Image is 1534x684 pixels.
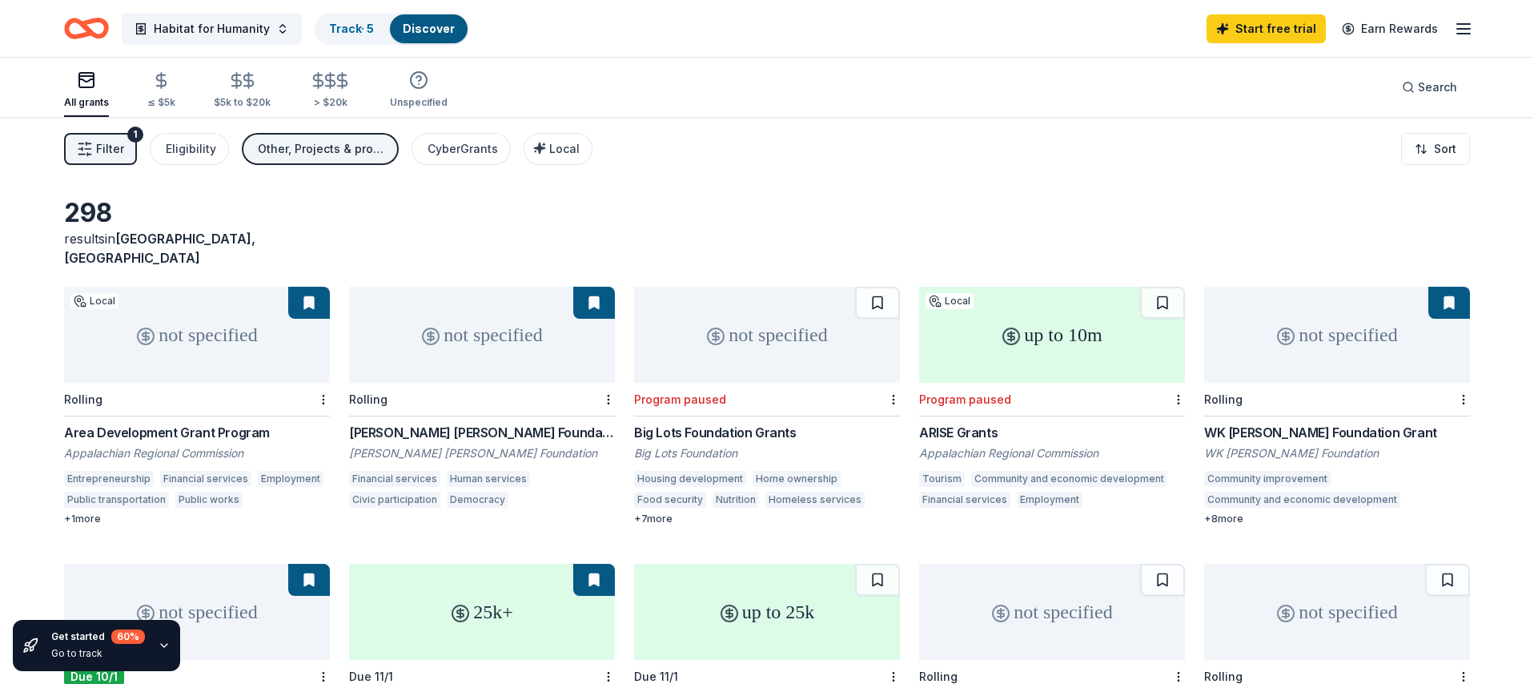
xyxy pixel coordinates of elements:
div: not specified [64,287,330,383]
div: + 8 more [1204,513,1470,525]
div: 298 [64,197,330,229]
div: Due 11/1 [349,670,393,683]
div: All grants [64,96,109,109]
span: Habitat for Humanity [154,19,270,38]
div: Rolling [919,670,958,683]
div: Local [926,293,974,309]
div: $5k to $20k [214,96,271,109]
button: CyberGrants [412,133,511,165]
div: Program paused [634,392,726,406]
div: 1 [127,127,143,143]
div: Tourism [919,471,965,487]
div: Local [70,293,118,309]
div: 60 % [111,630,145,644]
a: not specifiedLocalRollingArea Development Grant ProgramAppalachian Regional CommissionEntrepreneu... [64,287,330,525]
div: Home ownership [753,471,841,487]
div: Get started [51,630,145,644]
button: All grants [64,64,109,117]
div: results [64,229,330,268]
div: Eligibility [166,139,216,159]
a: Home [64,10,109,47]
div: Food security [634,492,706,508]
div: Democracy [447,492,508,508]
div: not specified [64,564,330,660]
div: not specified [1204,564,1470,660]
div: Civic participation [349,492,440,508]
a: not specifiedRolling[PERSON_NAME] [PERSON_NAME] Foundation Grant[PERSON_NAME] [PERSON_NAME] Found... [349,287,615,513]
div: Appalachian Regional Commission [64,445,330,461]
button: Sort [1401,133,1470,165]
div: + 7 more [634,513,900,525]
button: ≤ $5k [147,65,175,117]
button: Other, Projects & programming [242,133,399,165]
div: not specified [349,287,615,383]
div: Rolling [349,392,388,406]
div: Big Lots Foundation Grants [634,423,900,442]
div: Financial services [349,471,440,487]
span: in [64,231,255,266]
a: up to 10mLocalProgram pausedARISE GrantsAppalachian Regional CommissionTourismCommunity and econo... [919,287,1185,513]
div: Entrepreneurship [64,471,154,487]
div: Program paused [919,392,1011,406]
span: [GEOGRAPHIC_DATA], [GEOGRAPHIC_DATA] [64,231,255,266]
div: ARISE Grants [919,423,1185,442]
button: Eligibility [150,133,229,165]
div: Community and economic development [971,471,1167,487]
a: Discover [403,22,455,35]
div: Employment [1017,492,1082,508]
div: Unspecified [390,96,448,109]
div: + 1 more [64,513,330,525]
div: > $20k [309,96,351,109]
span: Search [1418,78,1457,97]
div: Employment [258,471,323,487]
a: not specifiedProgram pausedBig Lots Foundation GrantsBig Lots FoundationHousing developmentHome o... [634,287,900,525]
span: Filter [96,139,124,159]
button: Track· 5Discover [315,13,469,45]
div: up to 10m [919,287,1185,383]
div: Financial services [919,492,1010,508]
div: [PERSON_NAME] [PERSON_NAME] Foundation [349,445,615,461]
div: Go to track [51,647,145,660]
button: Search [1389,71,1470,103]
div: Community and economic development [1204,492,1400,508]
div: 25k+ [349,564,615,660]
div: Community improvement [1204,471,1331,487]
div: not specified [634,287,900,383]
div: WK [PERSON_NAME] Foundation Grant [1204,423,1470,442]
div: Big Lots Foundation [634,445,900,461]
div: Rolling [64,392,102,406]
div: Nutrition [713,492,759,508]
div: Financial services [160,471,251,487]
div: Public transportation [64,492,169,508]
div: Due 11/1 [634,670,678,683]
button: Unspecified [390,64,448,117]
div: WK [PERSON_NAME] Foundation [1204,445,1470,461]
span: Sort [1434,139,1456,159]
div: Rolling [1204,670,1243,683]
div: Other, Projects & programming [258,139,386,159]
button: Filter1 [64,133,137,165]
div: Rolling [1204,392,1243,406]
div: Human services [447,471,530,487]
button: Local [524,133,592,165]
button: $5k to $20k [214,65,271,117]
a: not specifiedRollingWK [PERSON_NAME] Foundation GrantWK [PERSON_NAME] FoundationCommunity improve... [1204,287,1470,525]
div: Housing development [634,471,746,487]
div: [PERSON_NAME] [PERSON_NAME] Foundation Grant [349,423,615,442]
div: not specified [919,564,1185,660]
div: ≤ $5k [147,96,175,109]
button: Habitat for Humanity [122,13,302,45]
div: up to 25k [634,564,900,660]
div: not specified [1204,287,1470,383]
div: CyberGrants [428,139,498,159]
div: Appalachian Regional Commission [919,445,1185,461]
a: Track· 5 [329,22,374,35]
div: Area Development Grant Program [64,423,330,442]
span: Local [549,142,580,155]
button: > $20k [309,65,351,117]
div: Homeless services [765,492,865,508]
a: Earn Rewards [1332,14,1448,43]
div: Public works [175,492,243,508]
a: Start free trial [1207,14,1326,43]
